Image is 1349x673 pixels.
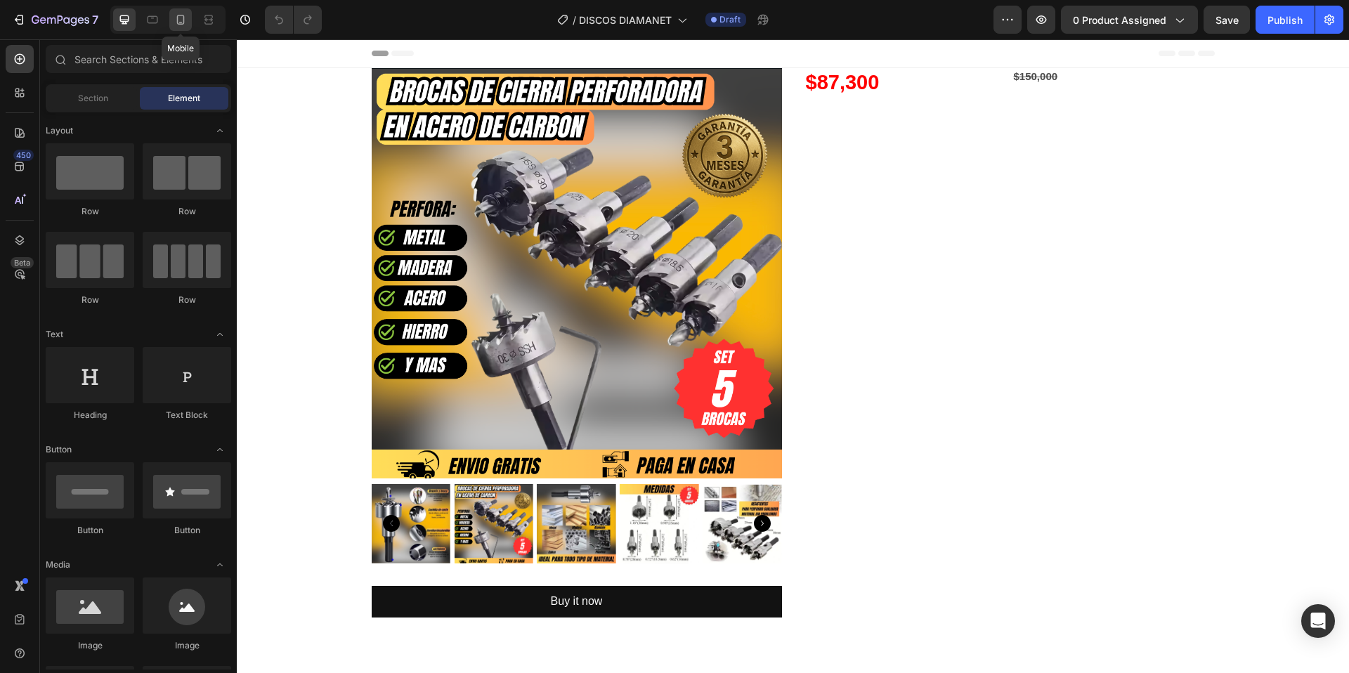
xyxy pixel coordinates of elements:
[46,639,134,652] div: Image
[78,92,108,105] span: Section
[719,13,741,26] span: Draft
[143,205,231,218] div: Row
[46,409,134,422] div: Heading
[143,639,231,652] div: Image
[92,11,98,28] p: 7
[579,13,672,27] span: DISCOS DIAMANET
[1061,6,1198,34] button: 0 product assigned
[46,45,231,73] input: Search Sections & Elements
[209,554,231,576] span: Toggle open
[314,552,366,573] div: Buy it now
[265,6,322,34] div: Undo/Redo
[46,205,134,218] div: Row
[1204,6,1250,34] button: Save
[568,29,770,58] div: $87,300
[573,13,576,27] span: /
[1267,13,1303,27] div: Publish
[143,409,231,422] div: Text Block
[46,524,134,537] div: Button
[168,92,200,105] span: Element
[143,294,231,306] div: Row
[6,6,105,34] button: 7
[209,438,231,461] span: Toggle open
[1216,14,1239,26] span: Save
[209,119,231,142] span: Toggle open
[11,257,34,268] div: Beta
[135,547,545,578] button: Buy it now
[776,29,978,46] div: $150,000
[46,328,63,341] span: Text
[46,124,73,137] span: Layout
[209,323,231,346] span: Toggle open
[1073,13,1166,27] span: 0 product assigned
[1301,604,1335,638] div: Open Intercom Messenger
[143,524,231,537] div: Button
[46,443,72,456] span: Button
[1256,6,1315,34] button: Publish
[517,476,534,492] button: Carousel Next Arrow
[237,39,1349,673] iframe: Design area
[46,294,134,306] div: Row
[13,150,34,161] div: 450
[46,558,70,571] span: Media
